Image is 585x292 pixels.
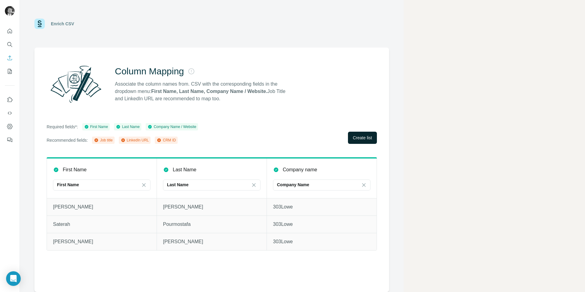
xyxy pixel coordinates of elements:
[115,66,184,77] h2: Column Mapping
[47,124,78,130] p: Required fields*:
[348,132,377,144] button: Create list
[47,62,105,106] img: Surfe Illustration - Column Mapping
[5,108,15,119] button: Use Surfe API
[277,182,309,188] p: Company Name
[53,203,151,211] p: [PERSON_NAME]
[121,137,149,143] div: LinkedIn URL
[5,134,15,145] button: Feedback
[5,26,15,37] button: Quick start
[151,89,267,94] strong: First Name, Last Name, Company Name / Website.
[5,121,15,132] button: Dashboard
[53,238,151,245] p: [PERSON_NAME]
[34,19,45,29] img: Surfe Logo
[283,166,317,173] p: Company name
[6,271,21,286] div: Open Intercom Messenger
[273,238,370,245] p: 303Lowe
[353,135,372,141] span: Create list
[5,66,15,77] button: My lists
[84,124,108,130] div: First Name
[53,221,151,228] p: Saterah
[116,124,140,130] div: Last Name
[5,94,15,105] button: Use Surfe on LinkedIn
[5,39,15,50] button: Search
[157,137,176,143] div: CRM ID
[167,182,189,188] p: Last Name
[51,21,74,27] div: Enrich CSV
[147,124,196,130] div: Company Name / Website
[63,166,87,173] p: First Name
[47,137,88,143] p: Recommended fields:
[273,203,370,211] p: 303Lowe
[57,182,79,188] p: First Name
[115,80,291,102] p: Associate the column names from. CSV with the corresponding fields in the dropdown menu: Job Titl...
[163,238,261,245] p: [PERSON_NAME]
[273,221,370,228] p: 303Lowe
[5,52,15,63] button: Enrich CSV
[94,137,112,143] div: Job title
[173,166,196,173] p: Last Name
[5,6,15,16] img: Avatar
[163,203,261,211] p: [PERSON_NAME]
[163,221,261,228] p: Pourmostafa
